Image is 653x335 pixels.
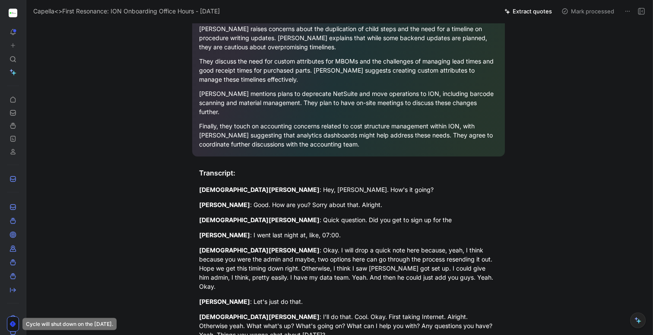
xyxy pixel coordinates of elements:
[199,246,498,291] div: : Okay. I will drop a quick note here because, yeah, I think because you were the admin and maybe...
[501,5,556,17] button: Extract quotes
[9,9,17,17] img: First Resonance
[199,121,498,149] div: Finally, they touch on accounting concerns related to cost structure management within ION, with ...
[199,89,498,116] div: [PERSON_NAME] mentions plans to deprecate NetSuite and move operations to ION, including barcode ...
[22,318,117,330] div: Cycle will shut down on the [DATE].
[7,7,19,19] button: First Resonance
[199,168,498,178] div: Transcript:
[199,215,498,224] div: : Quick question. Did you get to sign up for the
[199,201,250,208] mark: [PERSON_NAME]
[199,200,498,209] div: : Good. How are you? Sorry about that. Alright.
[199,185,498,194] div: : Hey, [PERSON_NAME]. How's it going?
[199,230,498,239] div: : I went last night at, like, 07:00.
[199,298,250,305] mark: [PERSON_NAME]
[199,186,320,193] mark: [DEMOGRAPHIC_DATA][PERSON_NAME]
[199,231,250,239] mark: [PERSON_NAME]
[199,216,320,223] mark: [DEMOGRAPHIC_DATA][PERSON_NAME]
[199,313,320,320] mark: [DEMOGRAPHIC_DATA][PERSON_NAME]
[33,6,220,16] span: Capella<>First Resonance: ION Onboarding Office Hours - [DATE]
[199,246,320,254] mark: [DEMOGRAPHIC_DATA][PERSON_NAME]
[558,5,618,17] button: Mark processed
[199,57,498,84] div: They discuss the need for custom attributes for MBOMs and the challenges of managing lead times a...
[199,24,498,51] div: [PERSON_NAME] raises concerns about the duplication of child steps and the need for a timeline on...
[199,297,498,306] div: : Let's just do that.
